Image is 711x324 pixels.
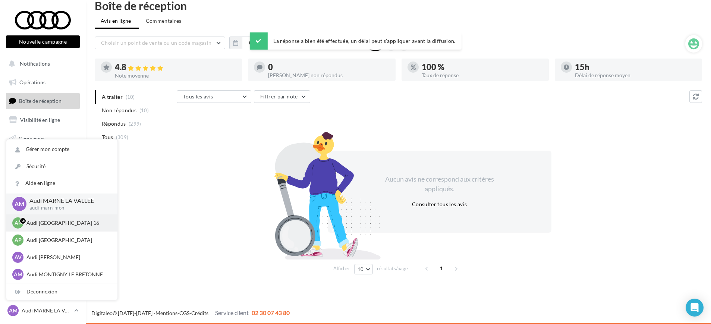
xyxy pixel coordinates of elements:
[14,271,22,278] span: AM
[102,120,126,128] span: Répondus
[435,262,447,274] span: 1
[215,309,249,316] span: Service client
[4,149,81,165] a: Médiathèque
[268,73,389,78] div: [PERSON_NAME] non répondus
[252,309,290,316] span: 02 30 07 43 80
[4,75,81,90] a: Opérations
[6,35,80,48] button: Nouvelle campagne
[358,266,364,272] span: 10
[6,303,80,318] a: AM Audi MARNE LA VALLEE
[575,73,696,78] div: Délai de réponse moyen
[179,310,189,316] a: CGS
[26,219,108,227] p: Audi [GEOGRAPHIC_DATA] 16
[183,93,213,100] span: Tous les avis
[268,63,389,71] div: 0
[146,17,182,25] span: Commentaires
[26,254,108,261] p: Audi [PERSON_NAME]
[177,90,251,103] button: Tous les avis
[4,93,81,109] a: Boîte de réception
[9,307,18,314] span: AM
[19,79,45,85] span: Opérations
[29,196,106,205] p: Audi MARNE LA VALLEE
[22,307,71,314] p: Audi MARNE LA VALLEE
[129,121,141,127] span: (299)
[4,168,81,190] a: PLV et print personnalisable
[6,141,117,158] a: Gérer mon compte
[4,56,78,72] button: Notifications
[101,40,211,46] span: Choisir un point de vente ou un code magasin
[20,60,50,67] span: Notifications
[15,219,22,227] span: AP
[155,310,177,316] a: Mentions
[102,107,136,114] span: Non répondus
[254,90,310,103] button: Filtrer par note
[4,131,81,147] a: Campagnes
[333,265,350,272] span: Afficher
[19,135,45,141] span: Campagnes
[115,63,236,72] div: 4.8
[354,264,373,274] button: 10
[422,63,543,71] div: 100 %
[91,310,290,316] span: © [DATE]-[DATE] - - -
[422,73,543,78] div: Taux de réponse
[686,299,704,317] div: Open Intercom Messenger
[377,265,408,272] span: résultats/page
[4,112,81,128] a: Visibilité en ligne
[115,73,236,78] div: Note moyenne
[116,134,129,140] span: (309)
[6,175,117,192] a: Aide en ligne
[26,236,108,244] p: Audi [GEOGRAPHIC_DATA]
[575,63,696,71] div: 15h
[6,283,117,300] div: Déconnexion
[409,200,470,209] button: Consulter tous les avis
[95,37,225,49] button: Choisir un point de vente ou un code magasin
[15,236,22,244] span: AP
[15,254,22,261] span: AV
[20,117,60,123] span: Visibilité en ligne
[19,98,62,104] span: Boîte de réception
[249,32,461,50] div: La réponse a bien été effectuée, un délai peut s’appliquer avant la diffusion.
[29,205,106,211] p: audi-marn-mon
[375,174,504,194] div: Aucun avis ne correspond aux critères appliqués.
[139,107,149,113] span: (10)
[91,310,113,316] a: Digitaleo
[6,158,117,175] a: Sécurité
[102,133,113,141] span: Tous
[26,271,108,278] p: Audi MONTIGNY LE BRETONNE
[15,199,24,208] span: AM
[191,310,208,316] a: Crédits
